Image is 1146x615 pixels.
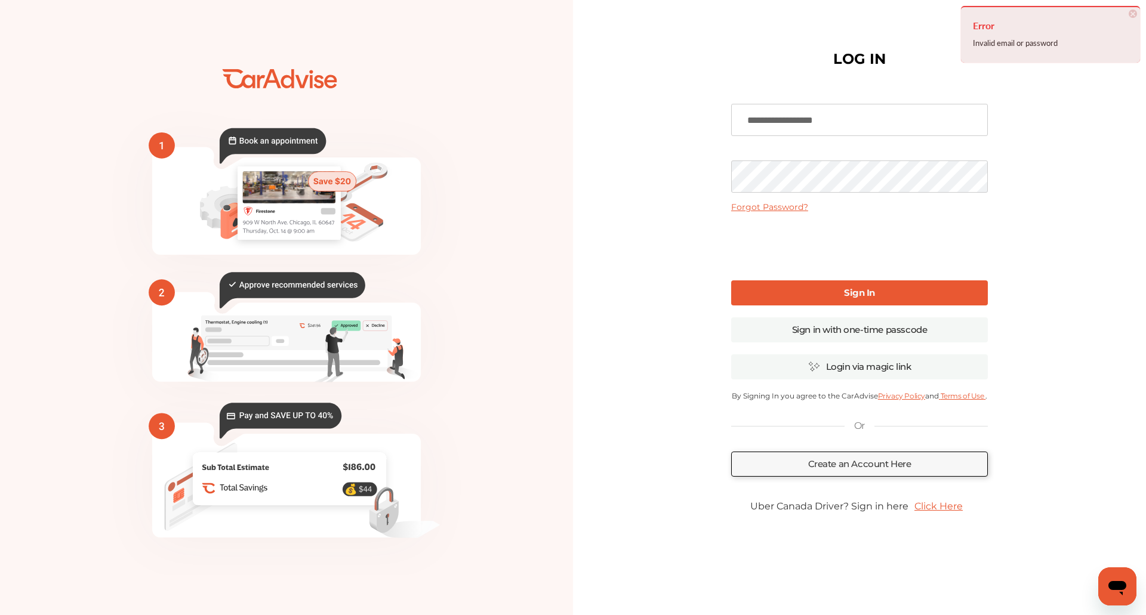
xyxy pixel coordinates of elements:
a: Click Here [908,495,969,518]
p: By Signing In you agree to the CarAdvise and . [731,391,988,400]
img: magic_icon.32c66aac.svg [808,361,820,372]
a: Create an Account Here [731,452,988,477]
span: × [1129,10,1137,18]
b: Sign In [844,287,875,298]
a: Terms of Use [939,391,985,400]
h1: LOG IN [833,53,886,65]
a: Forgot Password? [731,202,808,212]
a: Privacy Policy [878,391,925,400]
iframe: Button to launch messaging window [1098,567,1136,605]
h4: Error [973,16,1128,35]
a: Sign In [731,280,988,305]
span: Uber Canada Driver? Sign in here [750,500,908,512]
a: Login via magic link [731,354,988,379]
div: Invalid email or password [973,35,1128,51]
p: Or [854,419,865,432]
text: 💰 [344,483,358,495]
iframe: reCAPTCHA [769,222,950,268]
a: Sign in with one-time passcode [731,317,988,342]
